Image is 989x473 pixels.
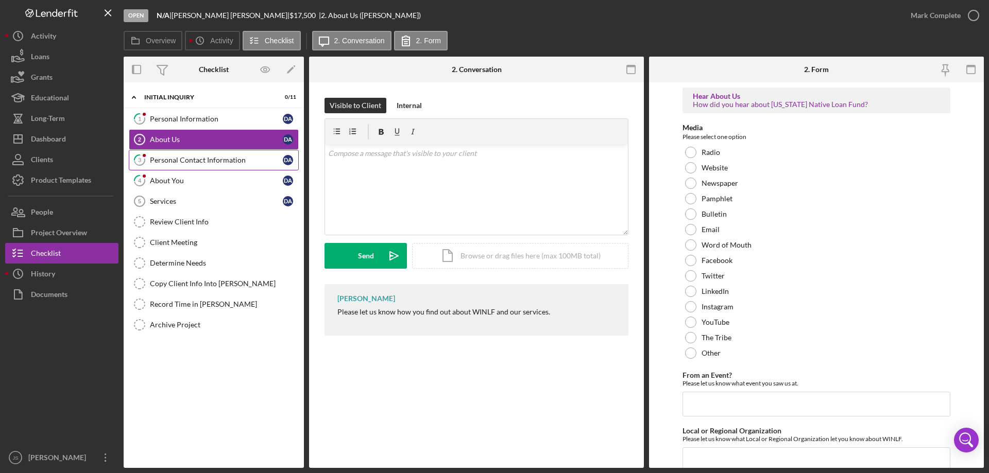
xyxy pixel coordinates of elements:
div: [PERSON_NAME] [26,447,93,470]
div: Dashboard [31,129,66,152]
a: Checklist [5,243,118,264]
div: Project Overview [31,222,87,246]
button: 2. Conversation [312,31,391,50]
button: Dashboard [5,129,118,149]
div: Activity [31,26,56,49]
tspan: 5 [138,198,141,204]
label: Email [702,225,720,234]
div: D A [283,134,293,145]
div: D A [283,196,293,206]
button: Educational [5,87,118,108]
div: History [31,264,55,287]
div: Product Templates [31,170,91,193]
div: Internal [397,98,422,113]
div: Copy Client Info Into [PERSON_NAME] [150,279,298,288]
button: Internal [391,98,427,113]
div: Clients [31,149,53,172]
button: Loans [5,46,118,67]
a: Record Time in [PERSON_NAME] [129,294,299,314]
a: Client Meeting [129,232,299,253]
div: Visible to Client [330,98,381,113]
div: Open Intercom Messenger [954,428,979,452]
button: Grants [5,67,118,87]
label: Word of Mouth [702,241,752,249]
a: Determine Needs [129,253,299,273]
div: Loans [31,46,49,69]
div: D A [283,176,293,186]
div: Personal Contact Information [150,156,283,164]
label: 2. Form [416,37,441,45]
label: Website [702,164,728,172]
a: Review Client Info [129,212,299,232]
a: Clients [5,149,118,170]
tspan: 2 [138,136,141,143]
tspan: 3 [138,156,141,163]
label: Checklist [265,37,294,45]
label: Radio [702,148,720,156]
label: Twitter [702,272,725,280]
div: Services [150,197,283,205]
div: | [157,11,172,20]
div: About You [150,177,283,185]
div: 0 / 11 [278,94,296,100]
a: 5ServicesDA [129,191,299,212]
div: About Us [150,135,283,144]
label: Overview [146,37,176,45]
button: Product Templates [5,170,118,190]
button: History [5,264,118,284]
label: Pamphlet [702,195,732,203]
div: Client Meeting [150,238,298,247]
div: Checklist [199,65,229,74]
div: How did you hear about [US_STATE] Native Loan Fund? [693,100,940,109]
div: Send [358,243,374,269]
div: Please let us know how you find out about WINLF and our services. [337,308,550,316]
button: JS[PERSON_NAME] [5,447,118,468]
a: 3Personal Contact InformationDA [129,150,299,170]
text: JS [12,455,18,461]
label: Activity [210,37,233,45]
label: From an Event? [683,371,732,379]
div: D A [283,114,293,124]
div: Initial Inquiry [144,94,270,100]
a: 2About UsDA [129,129,299,150]
label: YouTube [702,318,729,326]
div: Personal Information [150,115,283,123]
label: Local or Regional Organization [683,426,781,435]
button: Project Overview [5,222,118,243]
div: Review Client Info [150,218,298,226]
button: Documents [5,284,118,305]
button: Long-Term [5,108,118,129]
div: Media [683,124,950,132]
div: Educational [31,87,69,111]
button: Send [325,243,407,269]
div: Documents [31,284,67,307]
label: The Tribe [702,334,731,342]
button: Mark Complete [900,5,984,26]
label: Facebook [702,256,732,265]
div: Record Time in [PERSON_NAME] [150,300,298,308]
div: Determine Needs [150,259,298,267]
button: Activity [5,26,118,46]
button: Checklist [243,31,301,50]
div: Please select one option [683,132,950,142]
div: 2. Conversation [452,65,502,74]
label: Instagram [702,303,734,311]
div: Mark Complete [911,5,961,26]
button: Overview [124,31,182,50]
label: Other [702,349,721,357]
b: N/A [157,11,169,20]
button: People [5,202,118,222]
div: Please let us know what Local or Regional Organization let you know about WINLF. [683,435,950,443]
div: Hear About Us [693,92,940,100]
